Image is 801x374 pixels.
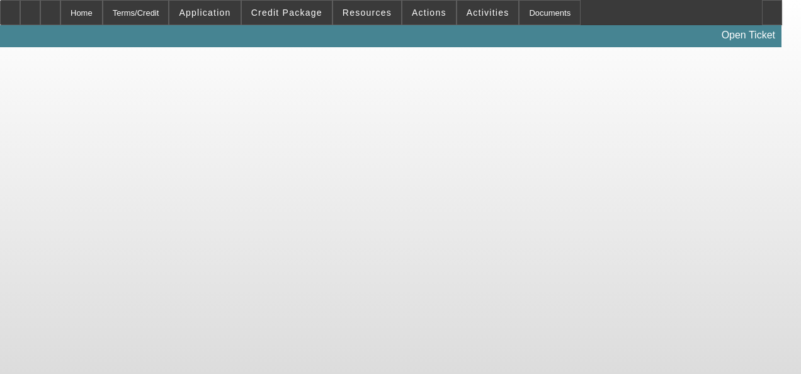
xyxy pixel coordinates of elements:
[179,8,230,18] span: Application
[242,1,332,25] button: Credit Package
[467,8,509,18] span: Activities
[402,1,456,25] button: Actions
[412,8,446,18] span: Actions
[343,8,392,18] span: Resources
[717,25,780,46] a: Open Ticket
[251,8,322,18] span: Credit Package
[169,1,240,25] button: Application
[457,1,519,25] button: Activities
[333,1,401,25] button: Resources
